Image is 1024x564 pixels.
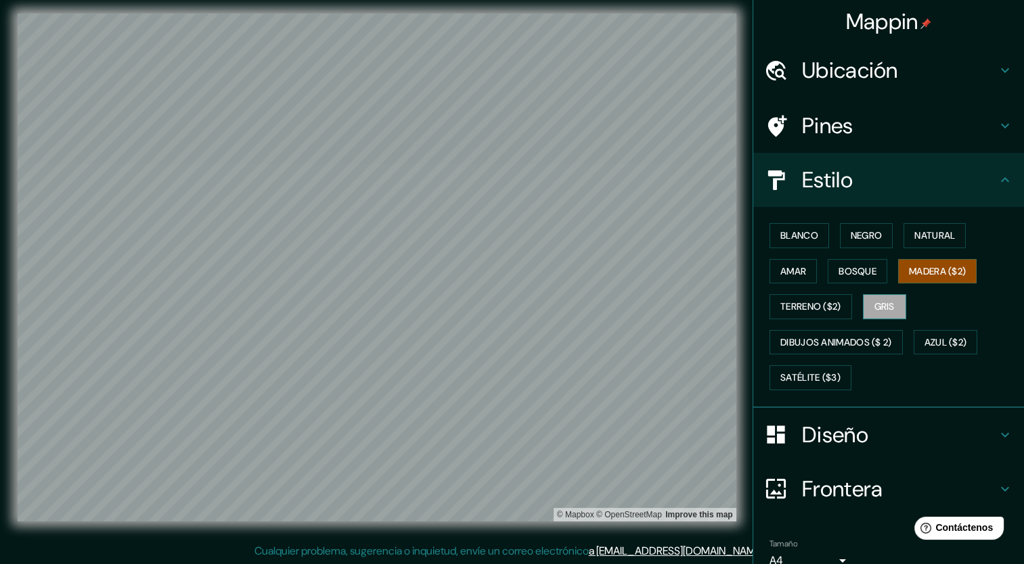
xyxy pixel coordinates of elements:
label: Tamaño [770,538,797,549]
h4: Estilo [802,166,997,193]
h4: Pines [802,112,997,139]
p: Cualquier problema, sugerencia o inquietud, envíe un correo electrónico . [254,543,765,559]
h4: Diseño [802,421,997,448]
font: Mappin [846,7,918,36]
a: Mapbox [557,510,594,519]
font: Dibujos animados ($ 2) [780,334,892,351]
div: Frontera [753,462,1024,516]
iframe: Help widget launcher [904,511,1009,549]
button: Bosque [828,259,887,284]
button: Amar [770,259,817,284]
font: Blanco [780,227,818,244]
font: Negro [851,227,883,244]
div: Diseño [753,408,1024,462]
a: Map feedback [665,510,732,519]
font: Bosque [839,263,876,280]
font: Azul ($2) [925,334,967,351]
button: Terreno ($2) [770,294,852,319]
div: Estilo [753,153,1024,207]
button: Natural [904,223,966,248]
img: pin-icon.png [920,18,931,29]
button: Blanco [770,223,829,248]
button: Satélite ($3) [770,365,851,390]
a: OpenStreetMap [596,510,662,519]
button: Gris [863,294,906,319]
button: Negro [840,223,893,248]
a: a [EMAIL_ADDRESS][DOMAIN_NAME] [589,544,763,558]
font: Terreno ($2) [780,298,841,315]
font: Madera ($2) [909,263,966,280]
button: Azul ($2) [914,330,978,355]
font: Amar [780,263,806,280]
h4: Ubicación [802,57,997,84]
div: Pines [753,99,1024,153]
font: Satélite ($3) [780,369,841,386]
font: Gris [874,298,895,315]
button: Dibujos animados ($ 2) [770,330,903,355]
canvas: Mapa [18,14,736,521]
button: Madera ($2) [898,259,977,284]
h4: Frontera [802,475,997,502]
div: Ubicación [753,43,1024,97]
font: Natural [914,227,955,244]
